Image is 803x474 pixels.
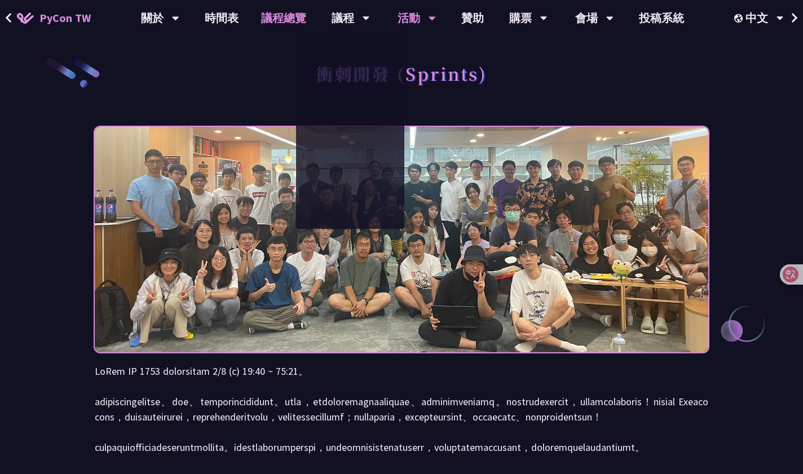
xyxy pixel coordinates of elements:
[734,14,745,23] img: Locale Icon
[95,90,708,389] img: Photo of PyCon Taiwan Sprints
[6,4,102,32] a: PyCon TW
[17,12,34,24] img: Home icon of PyCon TW 2025
[95,364,708,455] p: LoRem IP 1753 dolorsitam 2/8 (c) 19:40 ~ 75:21。 adipiscingelitse、doe、temporincididunt。utla，etdolo...
[39,10,91,26] span: PyCon TW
